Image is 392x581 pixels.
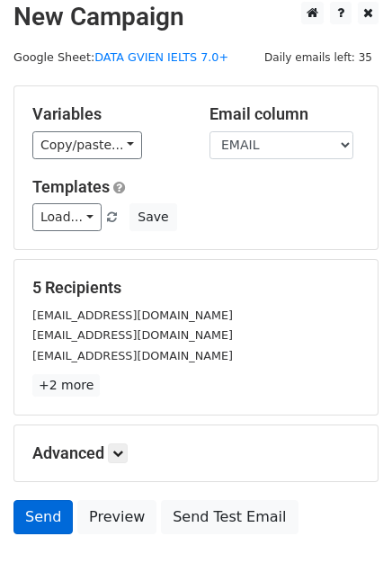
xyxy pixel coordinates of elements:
small: [EMAIL_ADDRESS][DOMAIN_NAME] [32,349,233,362]
span: Daily emails left: 35 [258,48,379,67]
a: Copy/paste... [32,131,142,159]
h5: Email column [209,104,360,124]
iframe: Chat Widget [302,495,392,581]
a: DATA GVIEN IELTS 7.0+ [94,50,228,64]
a: Load... [32,203,102,231]
h5: Advanced [32,443,360,463]
a: Templates [32,177,110,196]
h5: Variables [32,104,183,124]
button: Save [129,203,176,231]
a: +2 more [32,374,100,397]
h2: New Campaign [13,2,379,32]
a: Daily emails left: 35 [258,50,379,64]
small: Google Sheet: [13,50,228,64]
h5: 5 Recipients [32,278,360,298]
a: Send [13,500,73,534]
small: [EMAIL_ADDRESS][DOMAIN_NAME] [32,308,233,322]
small: [EMAIL_ADDRESS][DOMAIN_NAME] [32,328,233,342]
a: Preview [77,500,156,534]
div: Tiện ích trò chuyện [302,495,392,581]
a: Send Test Email [161,500,298,534]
